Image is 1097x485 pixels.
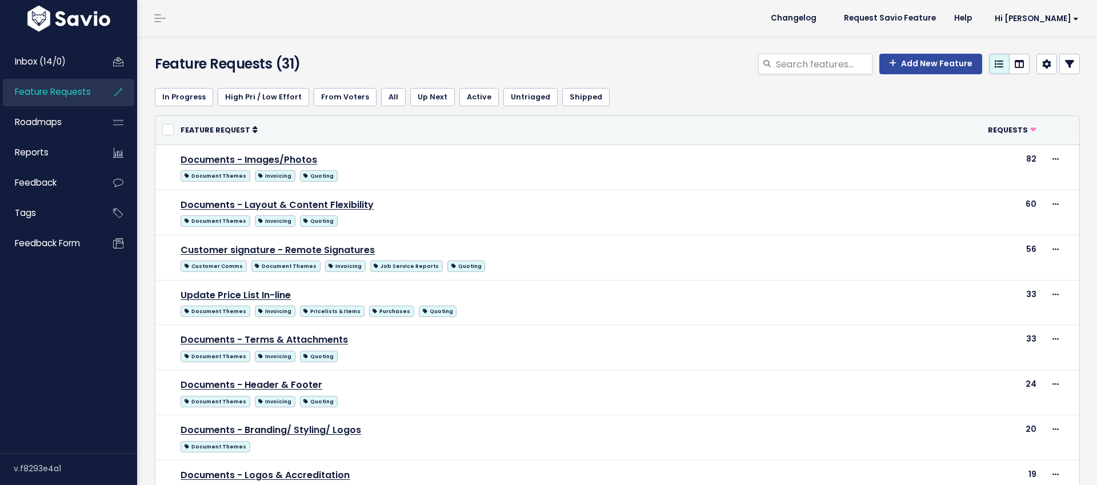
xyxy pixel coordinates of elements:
[181,153,317,166] a: Documents - Images/Photos
[255,303,295,318] a: Invoicing
[15,146,49,158] span: Reports
[181,198,374,211] a: Documents - Layout & Content Flexibility
[15,116,62,128] span: Roadmaps
[835,10,945,27] a: Request Savio Feature
[771,14,816,22] span: Changelog
[562,88,610,106] a: Shipped
[3,109,95,135] a: Roadmaps
[155,54,452,74] h4: Feature Requests (31)
[14,454,137,483] div: v.f8293e4a1
[15,177,57,189] span: Feedback
[300,348,338,363] a: Quoting
[3,49,95,75] a: Inbox (14/0)
[952,280,1043,325] td: 33
[181,124,258,135] a: Feature Request
[314,88,377,106] a: From Voters
[952,235,1043,280] td: 56
[300,168,338,182] a: Quoting
[251,260,321,272] span: Document Themes
[3,170,95,196] a: Feedback
[181,394,250,408] a: Document Themes
[181,351,250,362] span: Document Themes
[255,170,295,182] span: Invoicing
[952,415,1043,460] td: 20
[181,306,250,317] span: Document Themes
[952,190,1043,235] td: 60
[988,124,1036,135] a: Requests
[459,88,499,106] a: Active
[3,200,95,226] a: Tags
[879,54,982,74] a: Add New Feature
[255,213,295,227] a: Invoicing
[952,370,1043,415] td: 24
[300,215,338,227] span: Quoting
[155,88,213,106] a: In Progress
[15,86,91,98] span: Feature Requests
[447,258,485,272] a: Quoting
[503,88,558,106] a: Untriaged
[181,243,375,256] a: Customer signature - Remote Signatures
[300,351,338,362] span: Quoting
[419,303,457,318] a: Quoting
[181,333,348,346] a: Documents - Terms & Attachments
[988,125,1028,135] span: Requests
[300,396,338,407] span: Quoting
[325,258,366,272] a: Invoicing
[370,260,443,272] span: Job Service Reports
[181,378,322,391] a: Documents - Header & Footer
[255,168,295,182] a: Invoicing
[181,441,250,452] span: Document Themes
[369,303,414,318] a: Purchases
[369,306,414,317] span: Purchases
[981,10,1088,27] a: Hi [PERSON_NAME]
[300,303,365,318] a: Pricelists & Items
[181,439,250,453] a: Document Themes
[181,303,250,318] a: Document Themes
[3,139,95,166] a: Reports
[995,14,1079,23] span: Hi [PERSON_NAME]
[181,125,250,135] span: Feature Request
[251,258,321,272] a: Document Themes
[3,79,95,105] a: Feature Requests
[255,306,295,317] span: Invoicing
[181,260,246,272] span: Customer Comms
[218,88,309,106] a: High Pri / Low Effort
[300,213,338,227] a: Quoting
[419,306,457,317] span: Quoting
[181,168,250,182] a: Document Themes
[15,237,80,249] span: Feedback form
[300,394,338,408] a: Quoting
[775,54,872,74] input: Search features...
[3,230,95,256] a: Feedback form
[447,260,485,272] span: Quoting
[181,288,291,302] a: Update Price List In-line
[255,215,295,227] span: Invoicing
[952,325,1043,370] td: 33
[952,145,1043,190] td: 82
[181,258,246,272] a: Customer Comms
[15,207,36,219] span: Tags
[181,213,250,227] a: Document Themes
[181,423,361,436] a: Documents - Branding/ Styling/ Logos
[155,88,1080,106] ul: Filter feature requests
[255,348,295,363] a: Invoicing
[325,260,366,272] span: Invoicing
[181,468,350,482] a: Documents - Logos & Accreditation
[300,306,365,317] span: Pricelists & Items
[300,170,338,182] span: Quoting
[181,170,250,182] span: Document Themes
[255,396,295,407] span: Invoicing
[181,396,250,407] span: Document Themes
[255,351,295,362] span: Invoicing
[25,6,113,31] img: logo-white.9d6f32f41409.svg
[410,88,455,106] a: Up Next
[381,88,406,106] a: All
[181,348,250,363] a: Document Themes
[945,10,981,27] a: Help
[255,394,295,408] a: Invoicing
[370,258,443,272] a: Job Service Reports
[15,55,66,67] span: Inbox (14/0)
[181,215,250,227] span: Document Themes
